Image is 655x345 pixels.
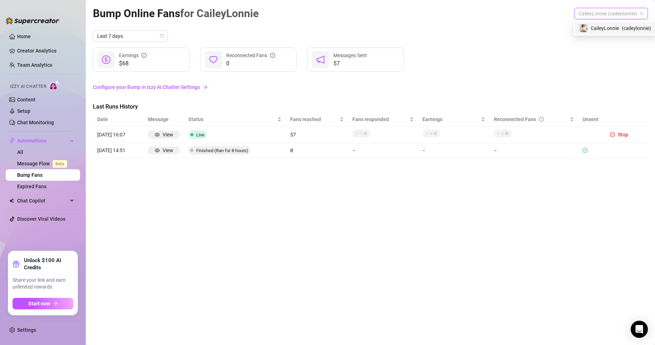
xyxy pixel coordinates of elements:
a: Home [17,34,31,39]
span: check-circle [582,148,587,153]
span: heart [209,55,218,64]
span: Last 7 days [97,31,164,41]
a: Configure your Bump in Izzy AI Chatter Settings [93,83,648,91]
span: thunderbolt [9,138,15,144]
span: team [640,11,644,16]
span: Live [196,132,204,137]
span: Fans reached [290,115,338,123]
img: AI Chatter [49,80,60,91]
th: Message [144,112,184,126]
th: Fans reached [286,112,348,126]
span: dollar [102,55,110,64]
span: Earnings [422,115,480,123]
article: [DATE] 14:51 [97,146,139,154]
span: pause-circle [610,132,615,137]
span: Fans responded [352,115,408,123]
span: calendar [160,34,164,38]
div: Earnings [119,51,147,59]
span: arrow-right [53,301,58,306]
div: View [163,146,173,154]
img: logo-BBDzfeDw.svg [6,17,59,24]
div: View [163,131,173,139]
span: 57 [333,59,367,68]
span: Last Runs History [93,102,213,111]
span: Status [188,115,276,123]
article: - [494,146,574,154]
span: gift [13,260,20,267]
article: 0 [290,146,344,154]
article: - [422,146,425,154]
a: Discover Viral Videos [17,216,65,222]
div: Reconnected Fans [226,51,275,59]
div: Open Intercom Messenger [631,321,648,338]
span: eye [155,148,160,153]
a: Setup [17,108,30,114]
span: info-circle [539,117,544,122]
article: - [352,146,414,154]
span: Stop [618,132,628,137]
span: $68 [119,59,147,68]
span: notification [316,55,325,64]
a: Content [17,97,35,102]
span: arrow-right [203,85,208,90]
a: Creator Analytics [17,45,74,56]
th: Fans responded [348,112,418,126]
span: CaileyLonnie [591,24,619,32]
span: Finished (Ran for 8 hours) [196,148,248,153]
th: Status [184,112,286,126]
a: Team Analytics [17,62,52,68]
img: CaileyLonnie [580,24,587,32]
img: Chat Copilot [9,198,14,203]
span: info-circle [270,53,275,58]
article: Bump Online Fans [93,5,259,22]
span: Automations [17,135,68,146]
article: 57 [290,131,344,139]
span: CaileyLonnie (caileylonnie) [579,8,644,19]
a: Chat Monitoring [17,120,54,125]
button: Stop [607,130,631,139]
span: for CaileyLonnie [180,7,259,20]
strong: Unlock $100 AI Credits [24,257,73,271]
a: Bump Fans [17,172,43,178]
span: Share your link and earn unlimited rewards [13,277,73,291]
span: Beta [53,160,67,168]
a: Configure your Bump in Izzy AI Chatter Settingsarrow-right [93,80,648,94]
span: 0 [226,59,275,68]
span: ( caileylonnie ) [622,24,651,32]
article: [DATE] 16:07 [97,131,139,139]
a: All [17,149,23,155]
span: Izzy AI Chatter [10,83,46,90]
div: Reconnected Fans [494,115,569,123]
th: Date [93,112,144,126]
span: Messages Sent [333,52,367,58]
span: Start now [28,301,50,306]
th: Unsent [578,112,603,126]
a: Settings [17,327,36,333]
button: Start nowarrow-right [13,298,73,309]
span: Chat Copilot [17,195,68,206]
span: info-circle [142,53,147,58]
a: Expired Fans [17,184,46,189]
span: eye [155,132,160,137]
a: Message FlowBeta [17,161,70,166]
th: Earnings [418,112,490,126]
